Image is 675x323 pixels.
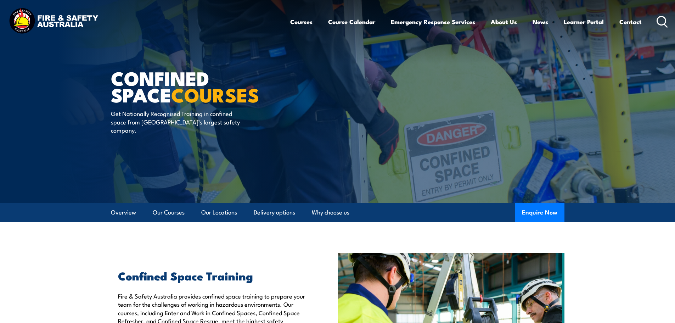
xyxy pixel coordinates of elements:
[391,12,475,31] a: Emergency Response Services
[153,203,185,222] a: Our Courses
[111,109,240,134] p: Get Nationally Recognised Training in confined space from [GEOGRAPHIC_DATA]’s largest safety comp...
[515,203,564,222] button: Enquire Now
[533,12,548,31] a: News
[312,203,349,222] a: Why choose us
[201,203,237,222] a: Our Locations
[171,79,259,109] strong: COURSES
[619,12,642,31] a: Contact
[564,12,604,31] a: Learner Portal
[290,12,313,31] a: Courses
[491,12,517,31] a: About Us
[111,203,136,222] a: Overview
[118,271,305,280] h2: Confined Space Training
[254,203,295,222] a: Delivery options
[328,12,375,31] a: Course Calendar
[111,69,286,102] h1: Confined Space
